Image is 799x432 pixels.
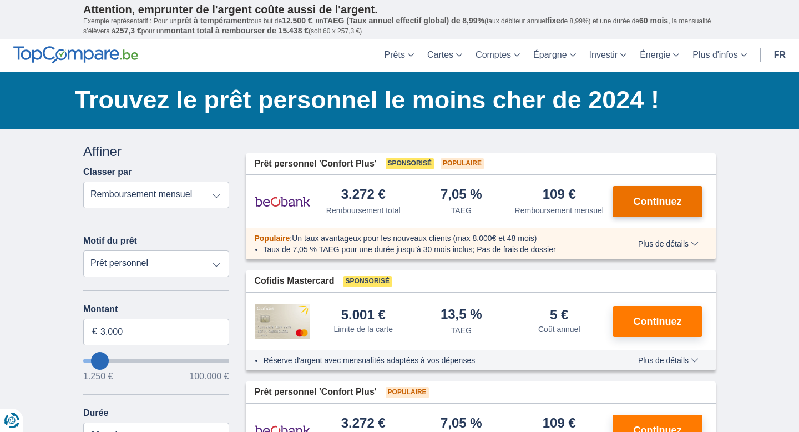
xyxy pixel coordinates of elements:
div: 5.001 € [341,308,386,322]
div: 109 € [543,416,576,431]
span: Sponsorisé [386,158,434,169]
span: Populaire [386,387,429,398]
div: Coût annuel [538,324,580,335]
div: Limite de la carte [333,324,393,335]
label: Classer par [83,167,132,177]
span: Sponsorisé [343,276,392,287]
span: Plus de détails [638,240,699,248]
span: € [92,325,97,338]
span: TAEG (Taux annuel effectif global) de 8,99% [323,16,484,25]
label: Motif du prêt [83,236,137,246]
div: 5 € [550,308,568,322]
img: pret personnel Beobank [255,188,310,215]
span: 12.500 € [282,16,312,25]
label: Durée [83,408,108,418]
div: : [246,233,615,244]
span: montant total à rembourser de 15.438 € [164,26,309,35]
span: Plus de détails [638,356,699,364]
div: 13,5 % [441,308,482,323]
span: Continuez [634,317,682,326]
div: 109 € [543,188,576,203]
div: TAEG [451,205,472,216]
span: fixe [547,16,560,25]
div: TAEG [451,325,472,336]
span: Populaire [255,234,290,243]
a: Énergie [633,39,686,72]
li: Réserve d'argent avec mensualités adaptées à vos dépenses [264,355,606,366]
span: Populaire [441,158,484,169]
span: Prêt personnel 'Confort Plus' [255,386,377,399]
a: Épargne [527,39,583,72]
span: 257,3 € [115,26,141,35]
button: Continuez [613,186,702,217]
span: Un taux avantageux pour les nouveaux clients (max 8.000€ et 48 mois) [292,234,537,243]
button: Plus de détails [630,239,707,248]
div: Affiner [83,142,229,161]
li: Taux de 7,05 % TAEG pour une durée jusqu’à 30 mois inclus; Pas de frais de dossier [264,244,606,255]
span: 60 mois [639,16,668,25]
img: TopCompare [13,46,138,64]
div: 7,05 % [441,416,482,431]
span: Prêt personnel 'Confort Plus' [255,158,377,170]
div: 7,05 % [441,188,482,203]
a: Plus d'infos [686,39,753,72]
a: Prêts [378,39,421,72]
p: Exemple représentatif : Pour un tous but de , un (taux débiteur annuel de 8,99%) et une durée de ... [83,16,716,36]
button: Continuez [613,306,702,337]
input: wantToBorrow [83,359,229,363]
div: Remboursement total [326,205,401,216]
div: 3.272 € [341,188,386,203]
div: Remboursement mensuel [515,205,604,216]
span: Cofidis Mastercard [255,275,335,288]
a: Cartes [421,39,469,72]
a: Comptes [469,39,527,72]
span: prêt à tempérament [177,16,249,25]
h1: Trouvez le prêt personnel le moins cher de 2024 ! [75,83,716,117]
img: pret personnel Cofidis CC [255,304,310,339]
a: Investir [583,39,634,72]
a: fr [767,39,792,72]
p: Attention, emprunter de l'argent coûte aussi de l'argent. [83,3,716,16]
span: 100.000 € [189,372,229,381]
label: Montant [83,304,229,314]
span: Continuez [634,197,682,207]
div: 3.272 € [341,416,386,431]
button: Plus de détails [630,356,707,365]
span: 1.250 € [83,372,113,381]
